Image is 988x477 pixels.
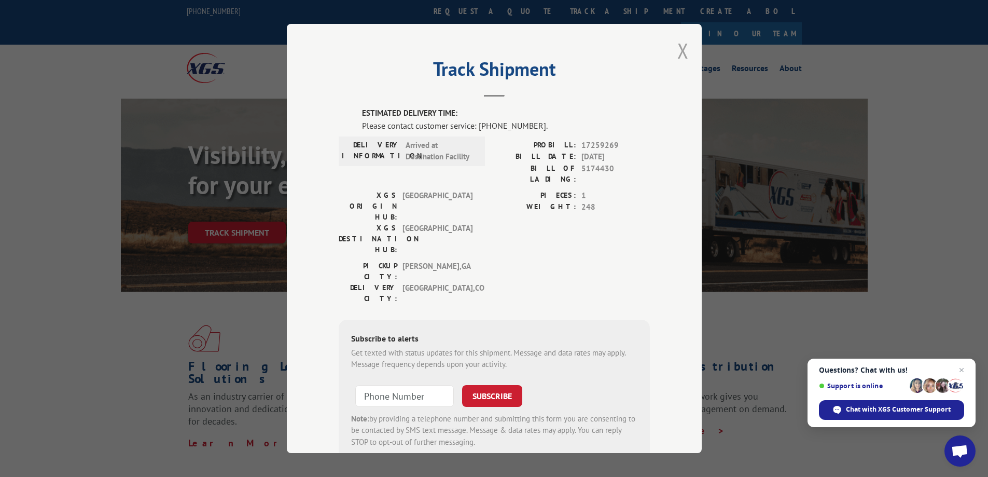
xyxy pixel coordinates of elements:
[581,163,650,185] span: 5174430
[846,405,951,414] span: Chat with XGS Customer Support
[581,151,650,163] span: [DATE]
[402,282,472,304] span: [GEOGRAPHIC_DATA] , CO
[819,382,906,390] span: Support is online
[819,400,964,420] div: Chat with XGS Customer Support
[362,119,650,132] div: Please contact customer service: [PHONE_NUMBER].
[351,413,637,448] div: by providing a telephone number and submitting this form you are consenting to be contacted by SM...
[581,190,650,202] span: 1
[339,282,397,304] label: DELIVERY CITY:
[406,140,476,163] span: Arrived at Destination Facility
[581,201,650,213] span: 248
[494,151,576,163] label: BILL DATE:
[402,223,472,255] span: [GEOGRAPHIC_DATA]
[581,140,650,152] span: 17259269
[342,140,400,163] label: DELIVERY INFORMATION:
[355,385,454,407] input: Phone Number
[402,190,472,223] span: [GEOGRAPHIC_DATA]
[339,190,397,223] label: XGS ORIGIN HUB:
[955,364,968,376] span: Close chat
[819,366,964,374] span: Questions? Chat with us!
[351,332,637,347] div: Subscribe to alerts
[494,163,576,185] label: BILL OF LADING:
[339,223,397,255] label: XGS DESTINATION HUB:
[944,435,976,467] div: Open chat
[494,140,576,152] label: PROBILL:
[494,201,576,213] label: WEIGHT:
[362,107,650,119] label: ESTIMATED DELIVERY TIME:
[351,414,369,424] strong: Note:
[494,190,576,202] label: PIECES:
[351,347,637,371] div: Get texted with status updates for this shipment. Message and data rates may apply. Message frequ...
[677,37,689,64] button: Close modal
[462,385,522,407] button: SUBSCRIBE
[402,261,472,282] span: [PERSON_NAME] , GA
[339,261,397,282] label: PICKUP CITY:
[339,62,650,81] h2: Track Shipment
